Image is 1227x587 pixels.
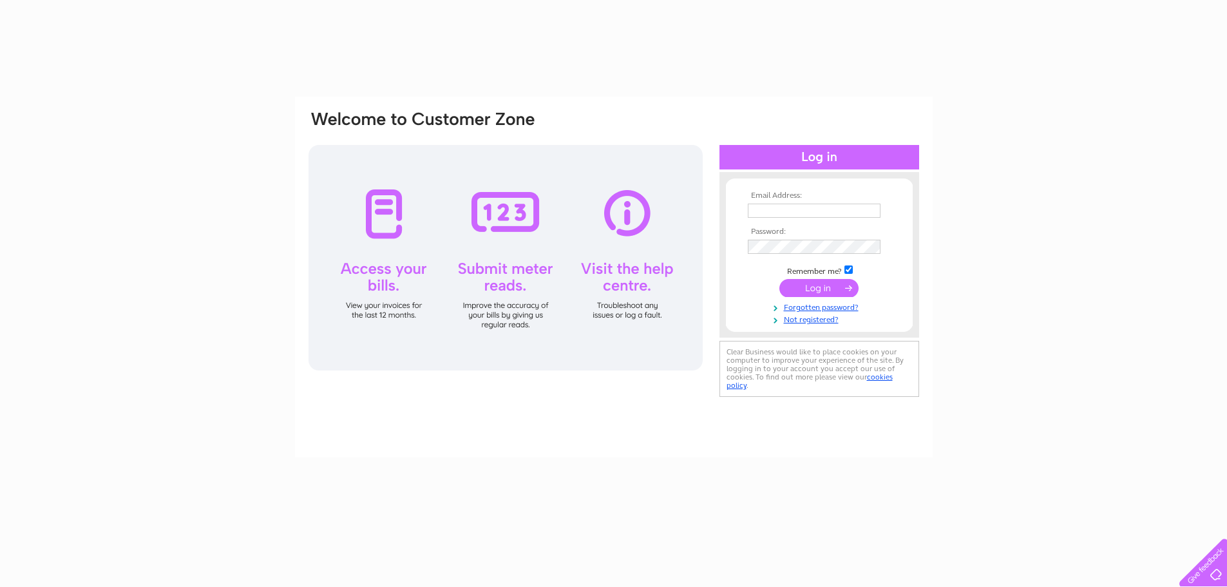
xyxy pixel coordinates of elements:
a: Not registered? [748,313,894,325]
a: Forgotten password? [748,300,894,313]
input: Submit [779,279,859,297]
td: Remember me? [745,264,894,276]
th: Email Address: [745,191,894,200]
a: cookies policy [727,372,893,390]
th: Password: [745,227,894,236]
div: Clear Business would like to place cookies on your computer to improve your experience of the sit... [719,341,919,397]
